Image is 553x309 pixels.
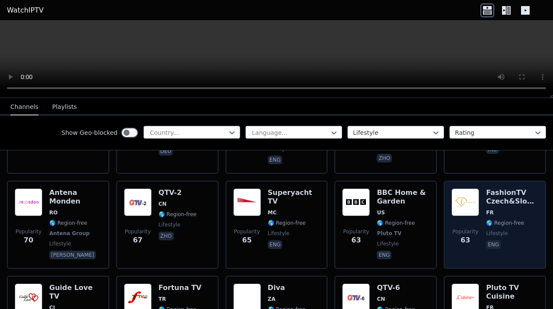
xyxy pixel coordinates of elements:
a: WatchIPTV [7,5,44,16]
span: Popularity [343,228,369,235]
span: US [377,209,385,216]
h6: Diva [268,284,306,292]
h6: QTV-6 [377,284,415,292]
button: Playlists [52,99,77,115]
p: zho [377,154,392,162]
span: Popularity [125,228,151,235]
h6: BBC Home & Garden [377,188,429,206]
span: lifestyle [268,230,289,237]
span: CN [159,201,167,207]
span: 🌎 Region-free [486,220,524,226]
p: [PERSON_NAME] [49,251,96,259]
p: eng [268,240,283,249]
img: FashionTV Czech&Slovak [451,188,479,216]
h6: FashionTV Czech&Slovak [486,188,538,206]
span: MC [268,209,277,216]
h6: Superyacht TV [268,188,320,206]
img: Antena Monden [15,188,42,216]
span: 65 [242,235,251,245]
span: 67 [133,235,143,245]
span: 🌎 Region-free [377,220,415,226]
span: Antena Group [49,230,90,237]
span: ZA [268,296,276,303]
p: eng [486,240,501,249]
span: lifestyle [486,230,508,237]
p: zho [159,232,174,240]
h6: Antena Monden [49,188,102,206]
span: lifestyle [159,221,180,228]
img: Superyacht TV [233,188,261,216]
img: BBC Home & Garden [342,188,370,216]
h6: QTV-2 [159,188,197,197]
p: eng [377,251,391,259]
span: RO [49,209,57,216]
span: FR [486,209,493,216]
span: 🌎 Region-free [49,220,87,226]
span: Popularity [16,228,41,235]
h6: Pluto TV Cuisine [486,284,538,301]
p: deu [159,147,173,156]
span: Popularity [234,228,260,235]
span: TR [159,296,166,303]
span: 70 [24,235,33,245]
label: Show Geo-blocked [61,128,118,137]
h6: Guide Love TV [49,284,102,301]
span: 63 [351,235,361,245]
span: 🌎 Region-free [268,220,306,226]
span: Pluto TV [377,230,401,237]
span: Popularity [452,228,478,235]
span: CN [377,296,385,303]
span: 63 [461,235,470,245]
span: lifestyle [49,240,71,247]
span: 🌎 Region-free [159,211,197,218]
h6: Fortuna TV [159,284,201,292]
button: Channels [10,99,38,115]
p: eng [268,156,283,164]
span: lifestyle [377,240,398,247]
img: QTV-2 [124,188,152,216]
